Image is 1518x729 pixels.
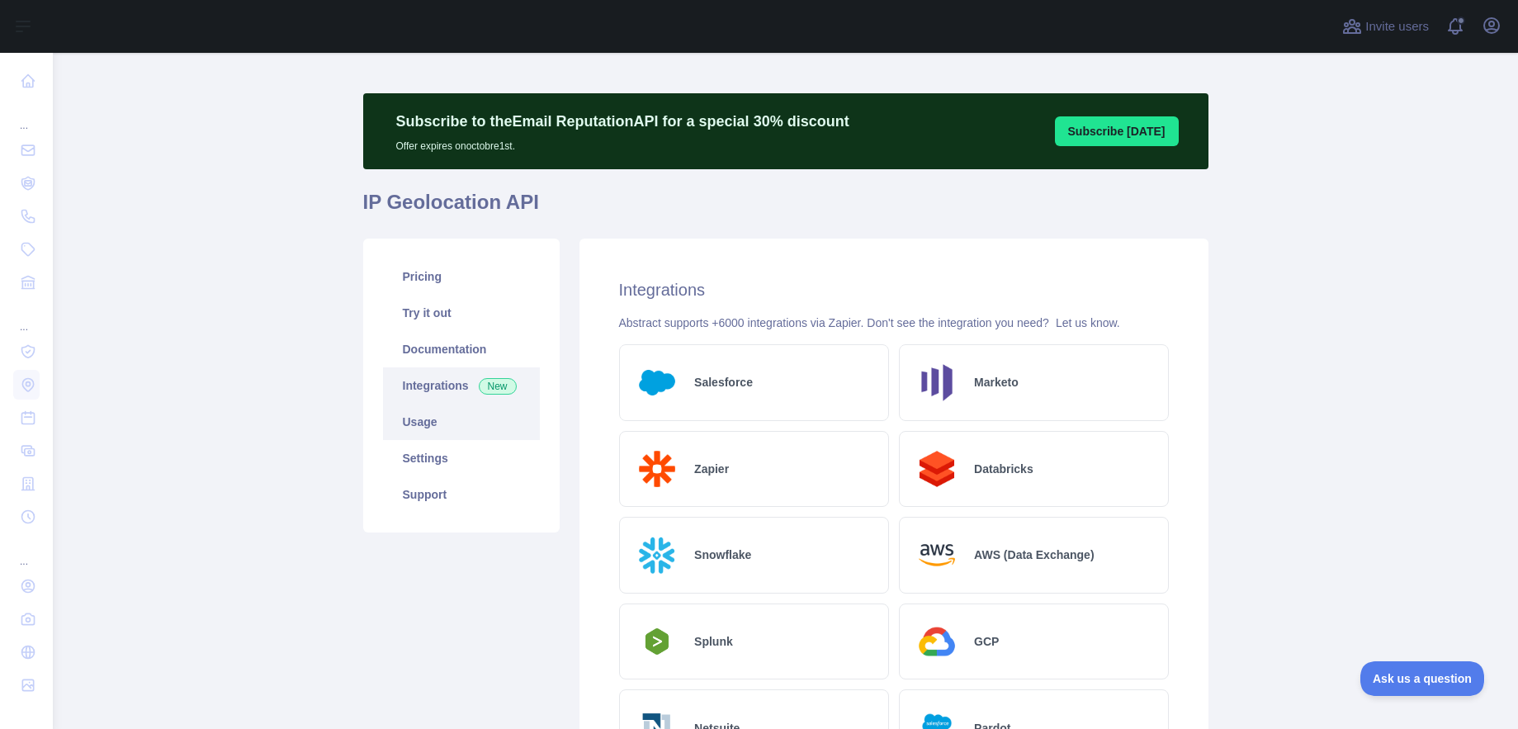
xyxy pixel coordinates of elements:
a: Usage [383,404,540,440]
img: Logo [913,445,962,494]
button: Subscribe [DATE] [1055,116,1179,146]
h2: Splunk [694,633,733,650]
div: Abstract supports +6000 integrations via Zapier. Don't see the integration you need? [619,315,1169,331]
h2: Salesforce [694,374,753,391]
a: Try it out [383,295,540,331]
span: New [479,378,517,395]
span: Invite users [1365,17,1429,36]
div: ... [13,301,40,334]
a: Integrations New [383,367,540,404]
a: Pricing [383,258,540,295]
div: ... [13,535,40,568]
button: Invite users [1339,13,1432,40]
h1: IP Geolocation API [363,189,1208,229]
h2: Snowflake [694,547,751,563]
h2: Zapier [694,461,729,477]
p: Subscribe to the Email Reputation API for a special 30 % discount [396,110,849,133]
h2: AWS (Data Exchange) [974,547,1094,563]
a: Let us know. [1056,316,1120,329]
img: Logo [913,618,962,666]
a: Documentation [383,331,540,367]
img: Logo [913,531,962,580]
h2: Marketo [974,374,1019,391]
h2: GCP [974,633,999,650]
p: Offer expires on octobre 1st. [396,133,849,153]
iframe: Toggle Customer Support [1360,661,1485,696]
div: ... [13,99,40,132]
img: Logo [633,531,682,580]
img: Logo [913,358,962,407]
a: Support [383,476,540,513]
img: Logo [633,358,682,407]
h2: Integrations [619,278,1169,301]
a: Settings [383,440,540,476]
h2: Databricks [974,461,1033,477]
img: Logo [633,623,682,660]
img: Logo [633,445,682,494]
